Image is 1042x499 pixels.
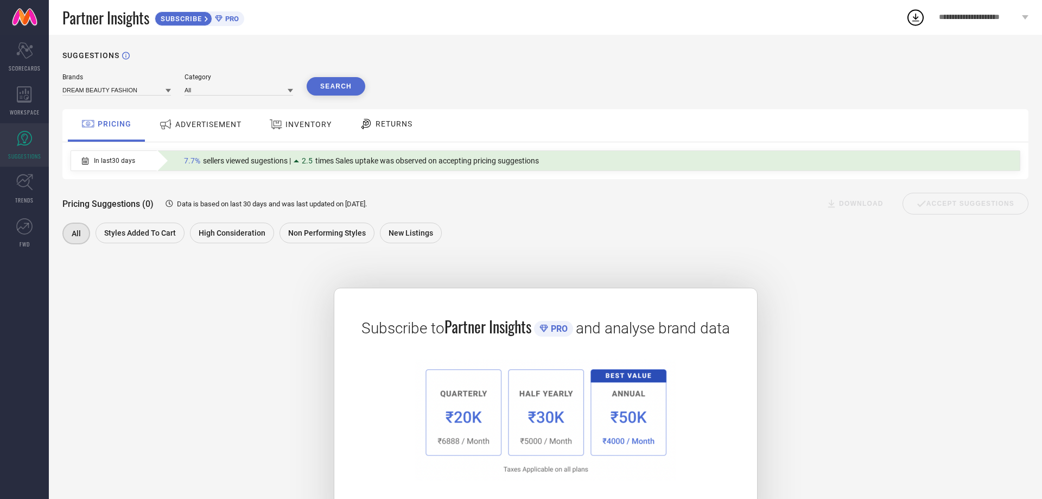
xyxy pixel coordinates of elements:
[62,7,149,29] span: Partner Insights
[155,15,205,23] span: SUBSCRIBE
[361,319,444,337] span: Subscribe to
[415,359,676,481] img: 1a6fb96cb29458d7132d4e38d36bc9c7.png
[576,319,730,337] span: and analyse brand data
[307,77,365,96] button: Search
[94,157,135,165] span: In last 30 days
[20,240,30,248] span: FWD
[389,229,433,237] span: New Listings
[62,73,171,81] div: Brands
[903,193,1028,214] div: Accept Suggestions
[179,154,544,168] div: Percentage of sellers who have viewed suggestions for the current Insight Type
[315,156,539,165] span: times Sales uptake was observed on accepting pricing suggestions
[184,156,200,165] span: 7.7%
[98,119,131,128] span: PRICING
[223,15,239,23] span: PRO
[203,156,291,165] span: sellers viewed sugestions |
[548,324,568,334] span: PRO
[302,156,313,165] span: 2.5
[15,196,34,204] span: TRENDS
[10,108,40,116] span: WORKSPACE
[175,120,242,129] span: ADVERTISEMENT
[444,315,531,338] span: Partner Insights
[285,120,332,129] span: INVENTORY
[72,229,81,238] span: All
[8,152,41,160] span: SUGGESTIONS
[9,64,41,72] span: SCORECARDS
[906,8,925,27] div: Open download list
[199,229,265,237] span: High Consideration
[104,229,176,237] span: Styles Added To Cart
[185,73,293,81] div: Category
[376,119,412,128] span: RETURNS
[62,51,119,60] h1: SUGGESTIONS
[155,9,244,26] a: SUBSCRIBEPRO
[62,199,154,209] span: Pricing Suggestions (0)
[177,200,367,208] span: Data is based on last 30 days and was last updated on [DATE] .
[288,229,366,237] span: Non Performing Styles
